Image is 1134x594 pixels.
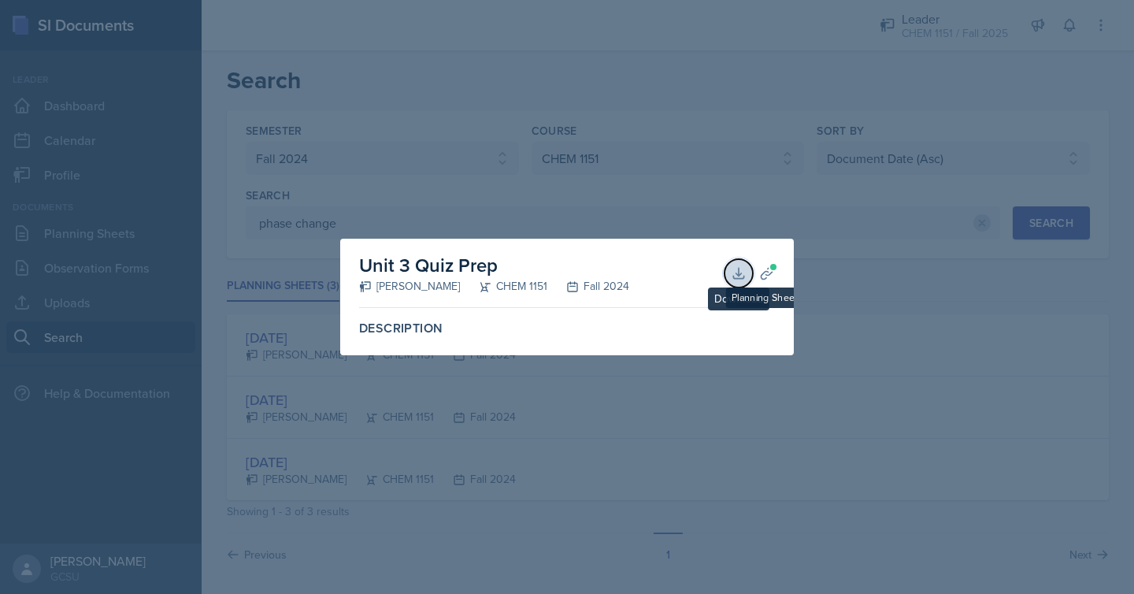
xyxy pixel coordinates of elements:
div: [PERSON_NAME] [359,278,460,295]
div: Fall 2024 [547,278,629,295]
h2: Unit 3 Quiz Prep [359,251,629,280]
button: Planning Sheets [753,259,781,288]
div: CHEM 1151 [460,278,547,295]
button: Download [724,259,753,288]
label: Description [359,321,775,336]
